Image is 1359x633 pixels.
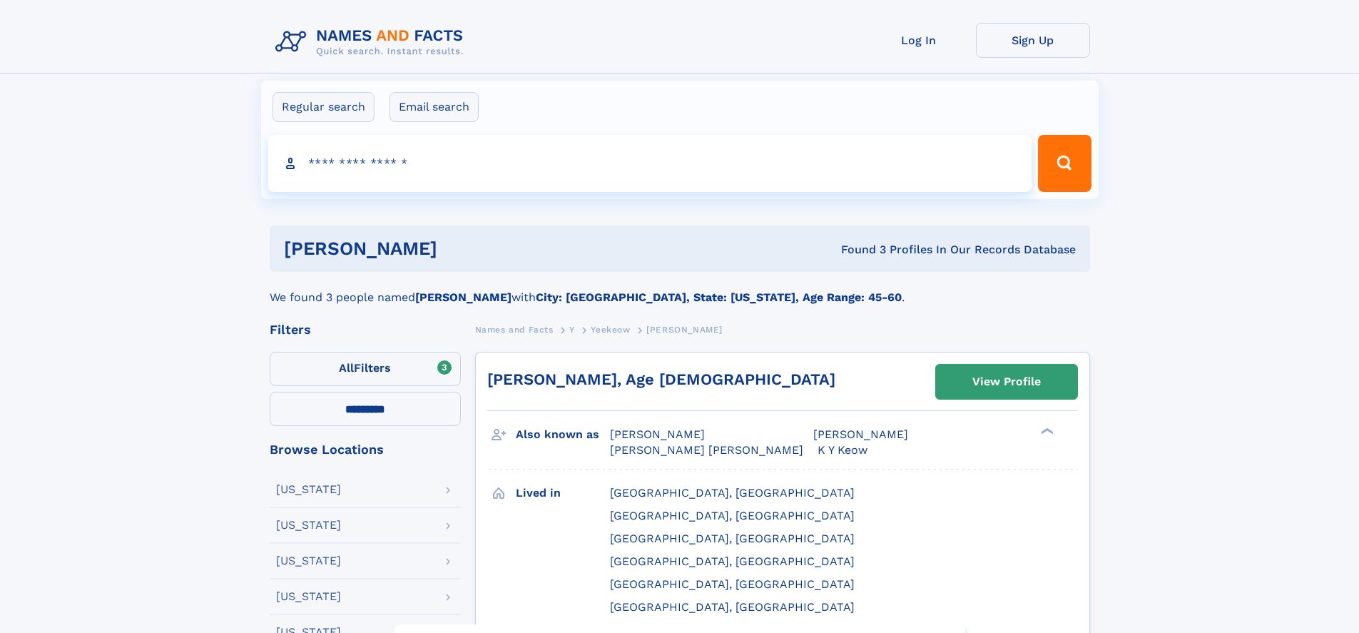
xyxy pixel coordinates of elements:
h3: Lived in [516,481,610,505]
b: City: [GEOGRAPHIC_DATA], State: [US_STATE], Age Range: 45-60 [536,290,902,304]
div: ❯ [1037,427,1054,436]
div: [US_STATE] [276,555,341,567]
span: [PERSON_NAME] [646,325,723,335]
span: K Y Keow [818,443,867,457]
div: Found 3 Profiles In Our Records Database [639,242,1076,258]
div: View Profile [972,365,1041,398]
span: Y [569,325,575,335]
div: [US_STATE] [276,484,341,495]
h1: [PERSON_NAME] [284,240,639,258]
label: Email search [390,92,479,122]
span: Yeekeow [591,325,630,335]
button: Search Button [1038,135,1091,192]
b: [PERSON_NAME] [415,290,511,304]
span: [GEOGRAPHIC_DATA], [GEOGRAPHIC_DATA] [610,577,855,591]
input: search input [268,135,1032,192]
div: Filters [270,323,461,336]
span: [GEOGRAPHIC_DATA], [GEOGRAPHIC_DATA] [610,486,855,500]
span: [PERSON_NAME] [610,427,705,441]
span: [PERSON_NAME] [813,427,908,441]
a: Names and Facts [475,320,554,338]
h3: Also known as [516,422,610,447]
span: [PERSON_NAME] [PERSON_NAME] [610,443,803,457]
a: View Profile [936,365,1077,399]
div: Browse Locations [270,443,461,456]
a: Log In [862,23,976,58]
span: [GEOGRAPHIC_DATA], [GEOGRAPHIC_DATA] [610,509,855,522]
span: [GEOGRAPHIC_DATA], [GEOGRAPHIC_DATA] [610,554,855,568]
a: Yeekeow [591,320,630,338]
span: [GEOGRAPHIC_DATA], [GEOGRAPHIC_DATA] [610,600,855,614]
a: [PERSON_NAME], Age [DEMOGRAPHIC_DATA] [487,370,835,388]
div: We found 3 people named with . [270,272,1090,306]
span: [GEOGRAPHIC_DATA], [GEOGRAPHIC_DATA] [610,532,855,545]
div: [US_STATE] [276,520,341,531]
div: [US_STATE] [276,591,341,602]
label: Filters [270,352,461,386]
img: Logo Names and Facts [270,23,475,61]
span: All [339,361,354,375]
a: Sign Up [976,23,1090,58]
label: Regular search [273,92,375,122]
a: Y [569,320,575,338]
